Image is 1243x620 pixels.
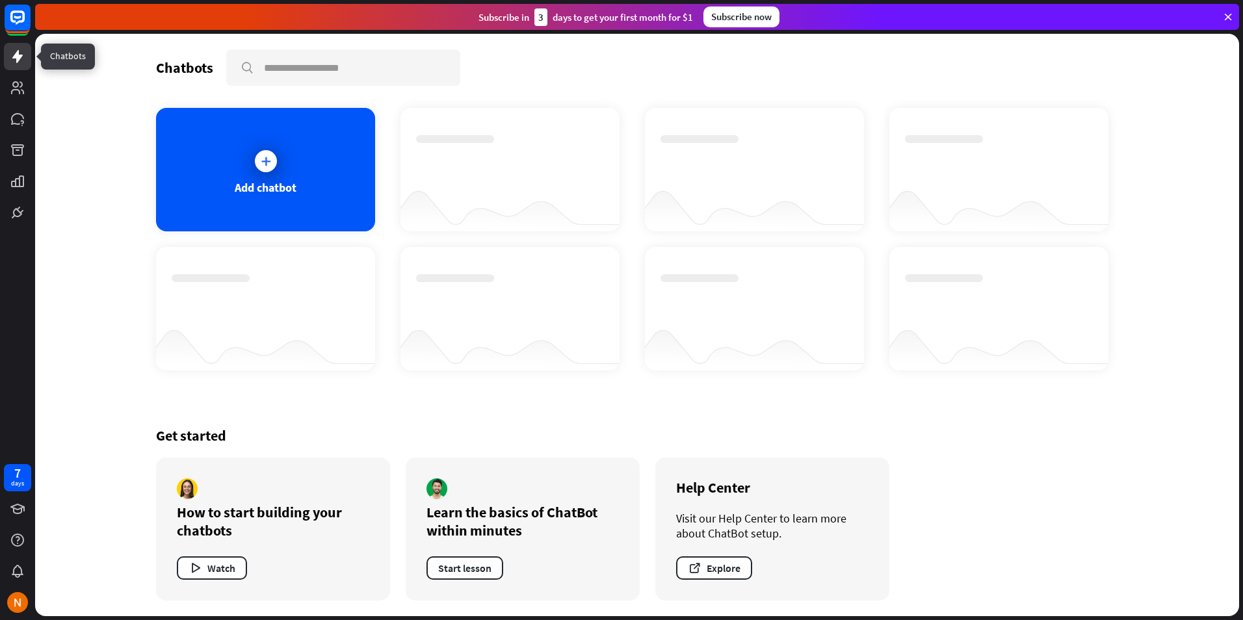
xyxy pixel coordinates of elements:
[10,5,49,44] button: Open LiveChat chat widget
[177,503,369,539] div: How to start building your chatbots
[478,8,693,26] div: Subscribe in days to get your first month for $1
[235,180,296,195] div: Add chatbot
[4,464,31,491] a: 7 days
[703,6,779,27] div: Subscribe now
[676,478,869,497] div: Help Center
[177,478,198,499] img: author
[156,426,1118,445] div: Get started
[676,556,752,580] button: Explore
[426,503,619,539] div: Learn the basics of ChatBot within minutes
[534,8,547,26] div: 3
[14,467,21,479] div: 7
[676,511,869,541] div: Visit our Help Center to learn more about ChatBot setup.
[156,58,213,77] div: Chatbots
[11,479,24,488] div: days
[426,556,503,580] button: Start lesson
[177,556,247,580] button: Watch
[426,478,447,499] img: author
